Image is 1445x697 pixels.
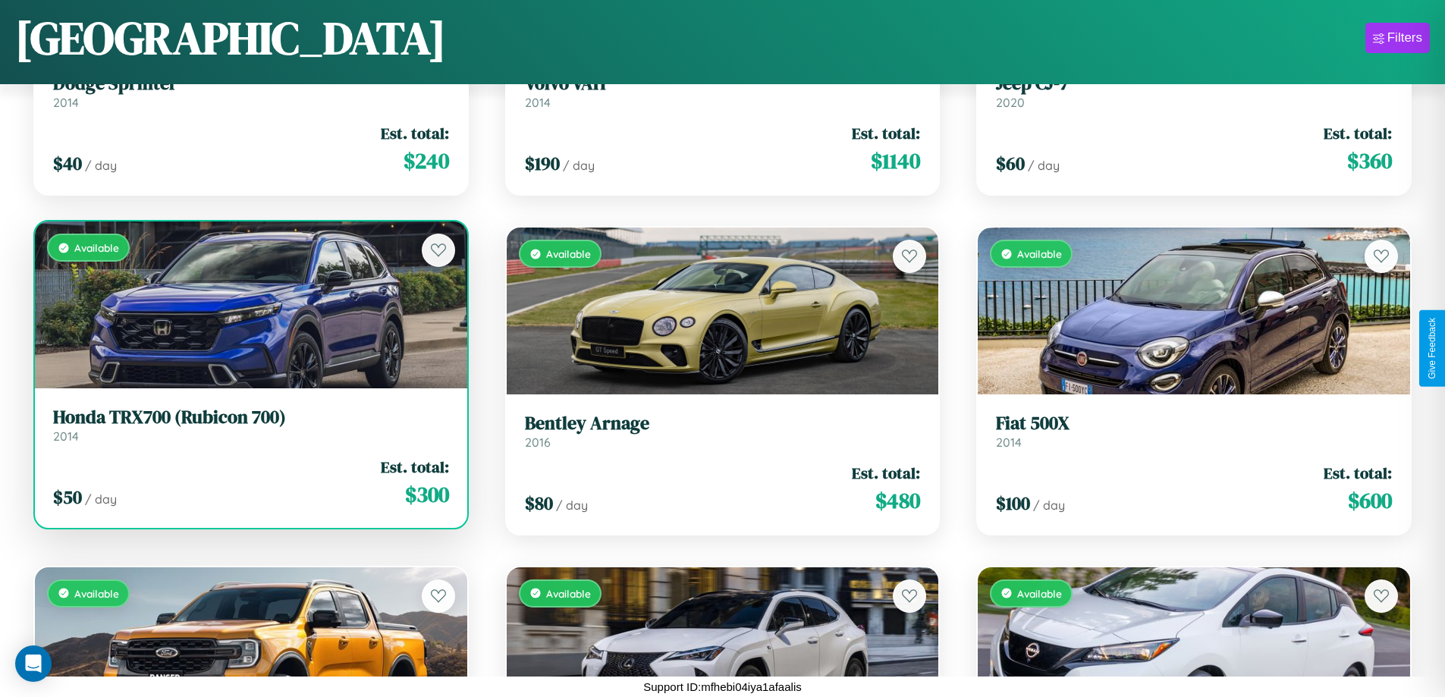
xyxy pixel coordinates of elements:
[996,413,1392,450] a: Fiat 500X2014
[996,413,1392,435] h3: Fiat 500X
[871,146,920,176] span: $ 1140
[525,95,551,110] span: 2014
[996,491,1030,516] span: $ 100
[381,122,449,144] span: Est. total:
[85,158,117,173] span: / day
[53,95,79,110] span: 2014
[85,491,117,507] span: / day
[1347,146,1392,176] span: $ 360
[404,146,449,176] span: $ 240
[525,73,921,110] a: Volvo VAH2014
[1365,23,1430,53] button: Filters
[53,485,82,510] span: $ 50
[1324,462,1392,484] span: Est. total:
[74,587,119,600] span: Available
[53,429,79,444] span: 2014
[525,435,551,450] span: 2016
[53,73,449,95] h3: Dodge Sprinter
[53,73,449,110] a: Dodge Sprinter2014
[525,491,553,516] span: $ 80
[1028,158,1060,173] span: / day
[546,247,591,260] span: Available
[53,151,82,176] span: $ 40
[53,407,449,444] a: Honda TRX700 (Rubicon 700)2014
[1324,122,1392,144] span: Est. total:
[53,407,449,429] h3: Honda TRX700 (Rubicon 700)
[1017,587,1062,600] span: Available
[996,73,1392,95] h3: Jeep CJ-7
[996,73,1392,110] a: Jeep CJ-72020
[996,435,1022,450] span: 2014
[525,413,921,450] a: Bentley Arnage2016
[1017,247,1062,260] span: Available
[996,151,1025,176] span: $ 60
[563,158,595,173] span: / day
[405,479,449,510] span: $ 300
[1033,498,1065,513] span: / day
[556,498,588,513] span: / day
[525,151,560,176] span: $ 190
[546,587,591,600] span: Available
[74,241,119,254] span: Available
[525,413,921,435] h3: Bentley Arnage
[643,677,801,697] p: Support ID: mfhebi04iya1afaalis
[852,462,920,484] span: Est. total:
[996,95,1025,110] span: 2020
[852,122,920,144] span: Est. total:
[1387,30,1422,46] div: Filters
[15,645,52,682] div: Open Intercom Messenger
[1427,318,1437,379] div: Give Feedback
[525,73,921,95] h3: Volvo VAH
[381,456,449,478] span: Est. total:
[15,7,446,69] h1: [GEOGRAPHIC_DATA]
[875,485,920,516] span: $ 480
[1348,485,1392,516] span: $ 600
